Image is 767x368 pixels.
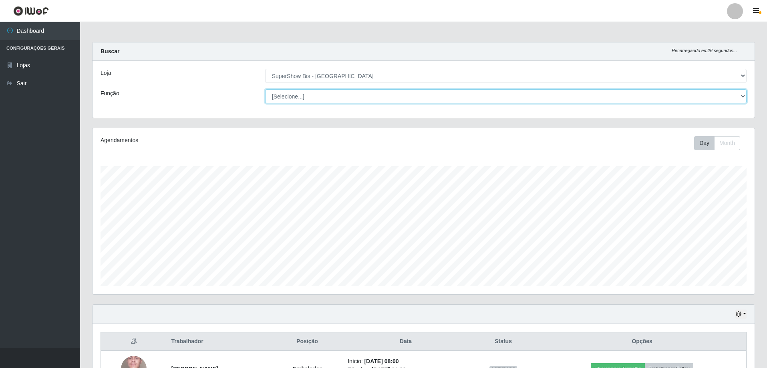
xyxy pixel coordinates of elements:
[101,89,119,98] label: Função
[364,358,399,364] time: [DATE] 08:00
[694,136,715,150] button: Day
[672,48,737,53] i: Recarregando em 26 segundos...
[101,48,119,54] strong: Buscar
[101,69,111,77] label: Loja
[348,357,464,366] li: Início:
[343,332,469,351] th: Data
[101,136,363,145] div: Agendamentos
[538,332,746,351] th: Opções
[13,6,49,16] img: CoreUI Logo
[166,332,271,351] th: Trabalhador
[694,136,740,150] div: First group
[469,332,538,351] th: Status
[272,332,343,351] th: Posição
[694,136,747,150] div: Toolbar with button groups
[714,136,740,150] button: Month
